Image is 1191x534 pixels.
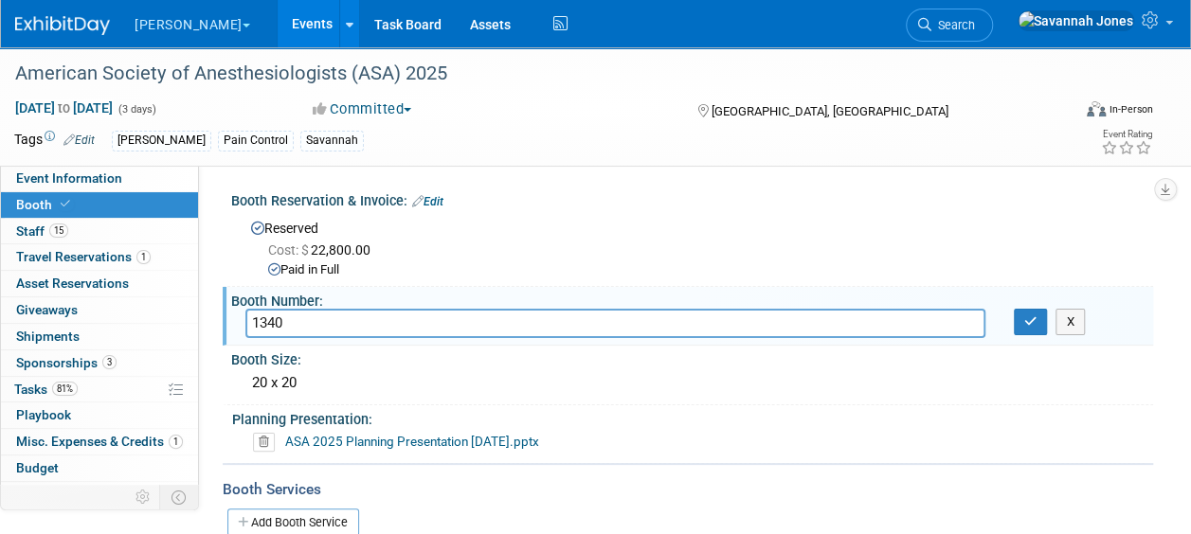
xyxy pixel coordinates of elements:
[268,261,1139,279] div: Paid in Full
[14,130,95,151] td: Tags
[231,187,1153,211] div: Booth Reservation & Invoice:
[112,131,211,151] div: [PERSON_NAME]
[1,297,198,323] a: Giveaways
[61,199,70,209] i: Booth reservation complete
[223,479,1153,500] div: Booth Services
[16,276,129,291] span: Asset Reservations
[9,57,1056,91] div: American Society of Anesthesiologists (ASA) 2025
[712,104,948,118] span: [GEOGRAPHIC_DATA], [GEOGRAPHIC_DATA]
[1109,102,1153,116] div: In-Person
[412,195,443,208] a: Edit
[232,405,1145,429] div: Planning Presentation:
[987,98,1153,127] div: Event Format
[1,166,198,191] a: Event Information
[15,16,110,35] img: ExhibitDay
[102,355,117,369] span: 3
[1018,10,1134,31] img: Savannah Jones
[16,170,122,186] span: Event Information
[1,219,198,244] a: Staff15
[1087,101,1106,116] img: Format-Inperson.png
[1,192,198,218] a: Booth
[253,436,282,449] a: Delete attachment?
[1,350,198,376] a: Sponsorships3
[1,455,198,481] a: Budget
[169,435,183,449] span: 1
[1101,130,1152,139] div: Event Rating
[906,9,993,42] a: Search
[231,346,1153,369] div: Booth Size:
[931,18,975,32] span: Search
[1,324,198,349] a: Shipments
[16,223,68,239] span: Staff
[55,100,73,116] span: to
[16,329,80,344] span: Shipments
[306,99,419,119] button: Committed
[218,131,294,151] div: Pain Control
[160,485,199,509] td: Toggle Event Tabs
[300,131,364,151] div: Savannah
[16,249,151,264] span: Travel Reservations
[1056,309,1085,335] button: X
[117,103,156,116] span: (3 days)
[245,368,1139,398] div: 20 x 20
[231,287,1153,311] div: Booth Number:
[285,434,539,449] a: ASA 2025 Planning Presentation [DATE].pptx
[245,214,1139,279] div: Reserved
[1,402,198,428] a: Playbook
[14,382,78,397] span: Tasks
[16,302,78,317] span: Giveaways
[268,242,311,258] span: Cost: $
[14,99,114,116] span: [DATE] [DATE]
[1,244,198,270] a: Travel Reservations1
[127,485,160,509] td: Personalize Event Tab Strip
[136,250,151,264] span: 1
[1,429,198,454] a: Misc. Expenses & Credits1
[268,242,378,258] span: 22,800.00
[16,460,59,475] span: Budget
[16,197,74,212] span: Booth
[1,377,198,402] a: Tasks81%
[63,133,95,147] a: Edit
[1,271,198,296] a: Asset Reservations
[49,223,68,238] span: 15
[16,355,117,370] span: Sponsorships
[52,382,78,396] span: 81%
[16,434,183,449] span: Misc. Expenses & Credits
[16,407,71,422] span: Playbook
